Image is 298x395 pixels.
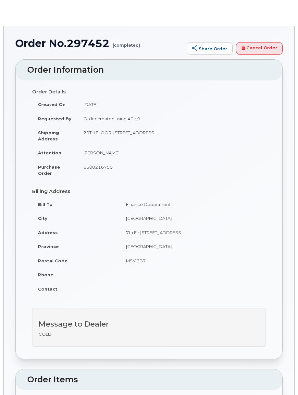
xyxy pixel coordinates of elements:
[38,202,53,207] strong: Bill To
[38,130,59,141] strong: Shipping Address
[38,216,47,221] strong: City
[38,286,57,292] strong: Contact
[120,239,266,254] td: [GEOGRAPHIC_DATA]
[32,189,266,194] h4: Billing Address
[187,42,233,55] a: Share Order
[120,211,266,225] td: [GEOGRAPHIC_DATA]
[120,197,266,211] td: Finance Department
[78,97,266,112] td: [DATE]
[32,89,266,95] h4: Order Details
[38,272,53,277] strong: Phone
[38,164,60,176] strong: Purchase Order
[120,225,266,240] td: 7th Flr [STREET_ADDRESS]
[38,116,71,121] strong: Requested By
[78,146,266,160] td: [PERSON_NAME]
[15,38,183,49] h1: Order No.297452
[38,102,66,107] strong: Created On
[38,230,58,235] strong: Address
[120,254,266,268] td: M5V 3B7
[236,42,283,55] a: Cancel Order
[113,38,140,48] small: (completed)
[78,126,266,146] td: 20TH FLOOR, [STREET_ADDRESS]
[38,258,68,263] strong: Postal Code
[27,375,271,384] h2: Order Items
[38,150,61,155] strong: Attention
[78,112,266,126] td: Order created using API v1
[39,331,259,337] p: COLD
[39,320,259,328] h3: Message to Dealer
[27,66,271,75] h2: Order Information
[38,244,59,249] strong: Province
[83,164,113,170] span: 6500216750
